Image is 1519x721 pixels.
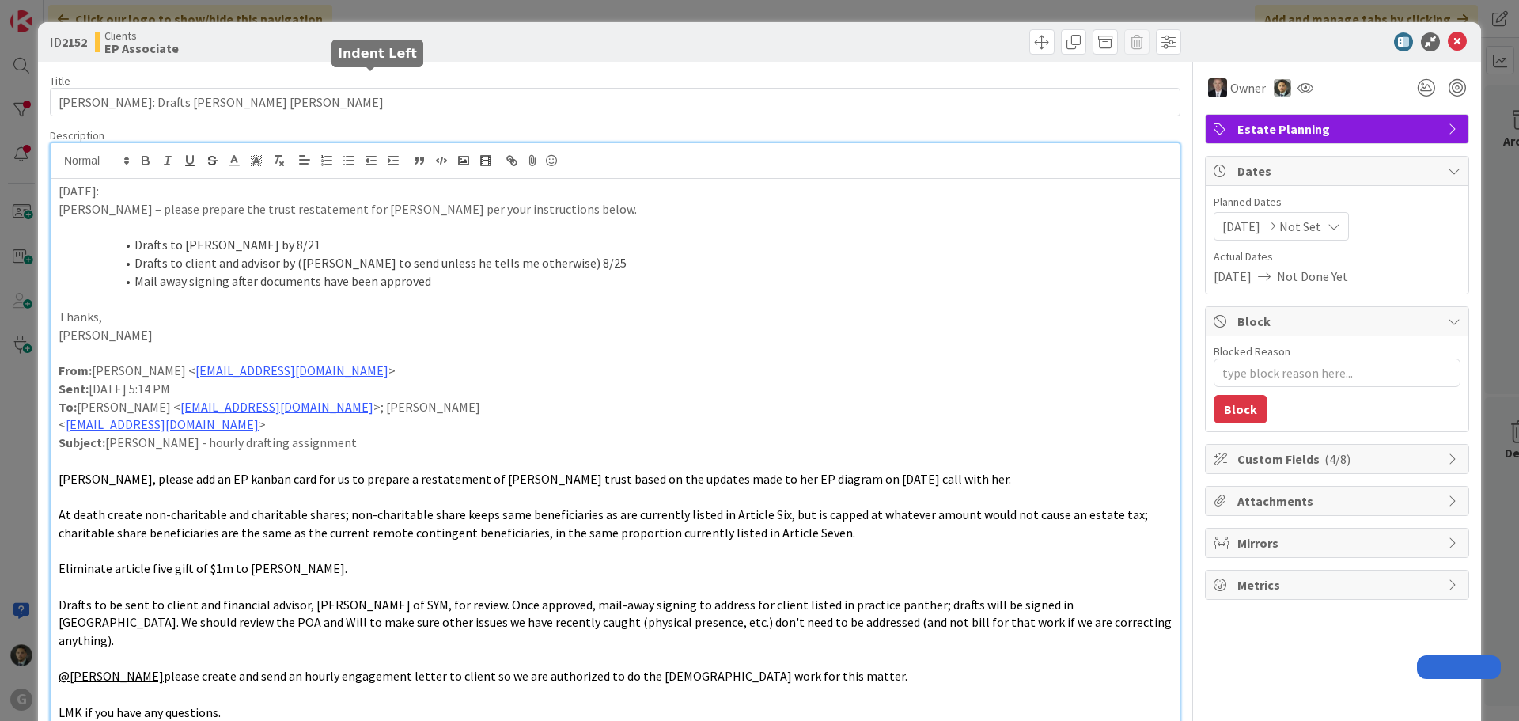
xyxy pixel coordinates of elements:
[180,399,373,415] a: [EMAIL_ADDRESS][DOMAIN_NAME]
[1214,344,1290,359] label: Blocked Reason
[195,362,388,378] a: [EMAIL_ADDRESS][DOMAIN_NAME]
[59,381,89,397] strong: Sent:
[1214,194,1460,211] span: Planned Dates
[1237,491,1440,510] span: Attachments
[59,704,221,720] span: LMK if you have any questions.
[1237,450,1440,469] span: Custom Fields
[59,434,105,450] strong: Subject:
[59,399,77,415] strong: To:
[104,42,179,55] b: EP Associate
[78,254,1172,272] li: Drafts to client and advisor by ([PERSON_NAME] to send unless he tells me otherwise) 8/25
[1237,312,1440,331] span: Block
[50,88,1180,116] input: type card name here...
[66,416,259,432] a: [EMAIL_ADDRESS][DOMAIN_NAME]
[1237,120,1440,139] span: Estate Planning
[59,416,1172,434] p: < >
[1230,78,1266,97] span: Owner
[59,434,1172,452] p: [PERSON_NAME] - hourly drafting assignment
[62,34,87,50] b: 2152
[1214,249,1460,265] span: Actual Dates
[1214,267,1252,286] span: [DATE]
[78,272,1172,290] li: Mail away signing after documents have been approved
[1237,161,1440,180] span: Dates
[59,182,1172,200] p: [DATE]:
[1324,451,1350,467] span: ( 4/8 )
[59,362,92,378] strong: From:
[1277,267,1348,286] span: Not Done Yet
[1237,575,1440,594] span: Metrics
[338,46,417,61] h5: Indent Left
[59,668,164,684] a: @[PERSON_NAME]
[59,308,1172,326] p: Thanks,
[50,128,104,142] span: Description
[104,29,179,42] span: Clients
[1222,217,1260,236] span: [DATE]
[59,471,1011,487] span: [PERSON_NAME], please add an EP kanban card for us to prepare a restatement of [PERSON_NAME] trus...
[59,362,1172,380] p: [PERSON_NAME] < >
[1208,78,1227,97] img: BG
[50,32,87,51] span: ID
[59,560,347,576] span: Eliminate article five gift of $1m to [PERSON_NAME].
[59,398,1172,416] p: [PERSON_NAME] < >; [PERSON_NAME]
[59,200,1172,218] p: [PERSON_NAME] – please prepare the trust restatement for [PERSON_NAME] per your instructions below.
[1279,217,1321,236] span: Not Set
[1237,533,1440,552] span: Mirrors
[1214,395,1267,423] button: Block
[164,668,907,684] span: please create and send an hourly engagement letter to client so we are authorized to do the [DEMO...
[59,597,1174,648] span: Drafts to be sent to client and financial advisor, [PERSON_NAME] of SYM, for review. Once approve...
[1274,79,1291,97] img: CG
[59,326,1172,344] p: [PERSON_NAME]
[50,74,70,88] label: Title
[59,380,1172,398] p: [DATE] 5:14 PM
[59,507,1150,541] span: At death create non-charitable and charitable shares; non-charitable share keeps same beneficiari...
[78,236,1172,254] li: Drafts to [PERSON_NAME] by 8/21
